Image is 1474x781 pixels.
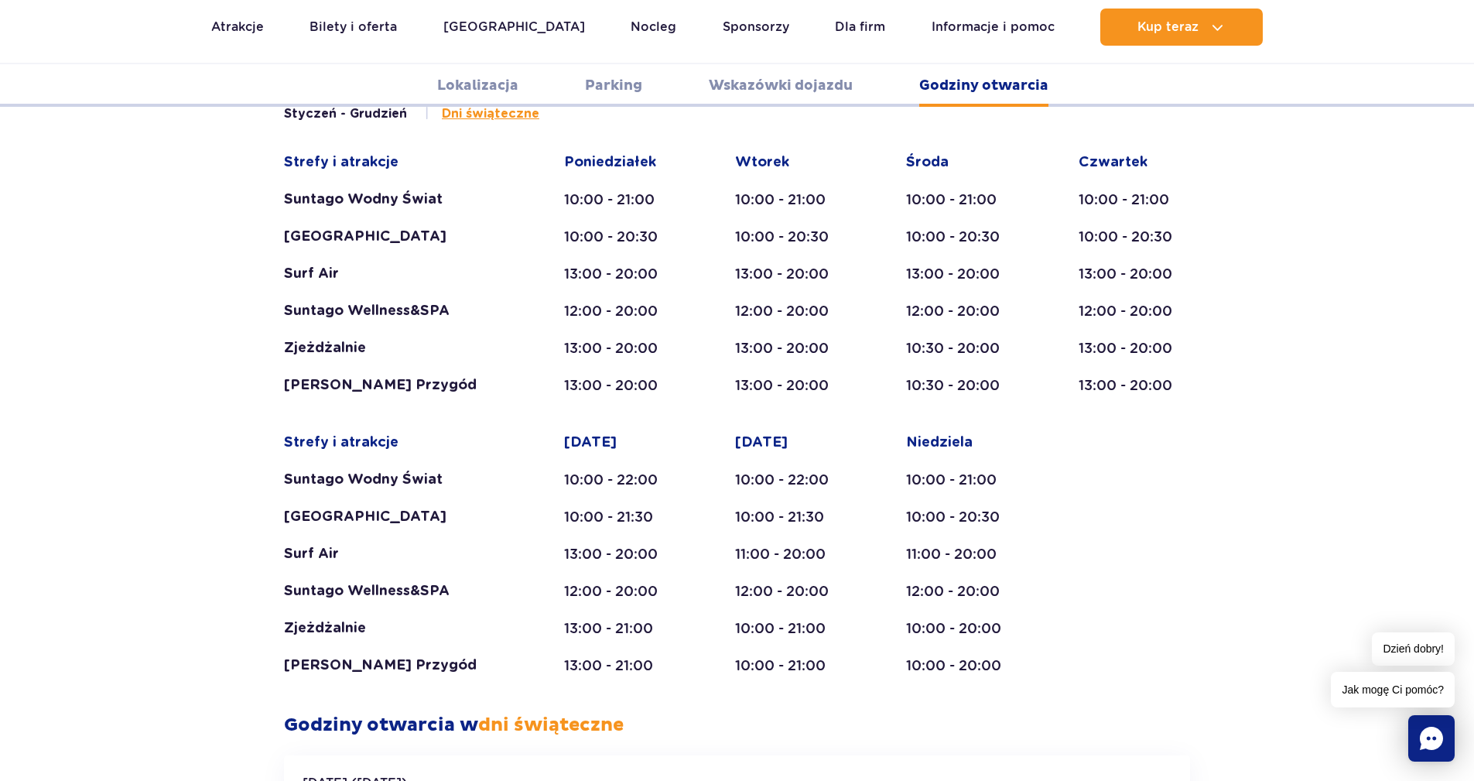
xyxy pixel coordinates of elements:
[906,376,1019,395] div: 10:30 - 20:00
[1137,20,1199,34] span: Kup teraz
[564,545,675,563] div: 13:00 - 20:00
[1372,632,1455,666] span: Dzień dobry!
[835,9,885,46] a: Dla firm
[284,545,504,563] div: Surf Air
[284,265,504,283] div: Surf Air
[906,228,1019,246] div: 10:00 - 20:30
[564,302,675,320] div: 12:00 - 20:00
[735,508,846,526] div: 10:00 - 21:30
[723,9,789,46] a: Sponsorzy
[906,433,1019,452] div: Niedziela
[478,714,624,737] span: dni świąteczne
[564,433,675,452] div: [DATE]
[1079,153,1190,172] div: Czwartek
[310,9,397,46] a: Bilety i oferta
[906,302,1019,320] div: 12:00 - 20:00
[424,105,539,122] button: Dni świąteczne
[735,265,846,283] div: 13:00 - 20:00
[211,9,264,46] a: Atrakcje
[284,433,504,452] div: Strefy i atrakcje
[735,619,846,638] div: 10:00 - 21:00
[284,656,504,675] div: [PERSON_NAME] Przygód
[932,9,1055,46] a: Informacje i pomoc
[284,228,504,246] div: [GEOGRAPHIC_DATA]
[919,64,1048,107] a: Godziny otwarcia
[564,656,675,675] div: 13:00 - 21:00
[735,376,846,395] div: 13:00 - 20:00
[284,471,504,489] div: Suntago Wodny Świat
[735,471,846,489] div: 10:00 - 22:00
[906,265,1019,283] div: 13:00 - 20:00
[1408,715,1455,762] div: Chat
[735,302,846,320] div: 12:00 - 20:00
[284,582,504,601] div: Suntago Wellness&SPA
[735,339,846,358] div: 13:00 - 20:00
[564,582,675,601] div: 12:00 - 20:00
[906,656,1019,675] div: 10:00 - 20:00
[564,228,675,246] div: 10:00 - 20:30
[1079,228,1190,246] div: 10:00 - 20:30
[1100,9,1263,46] button: Kup teraz
[906,619,1019,638] div: 10:00 - 20:00
[284,339,504,358] div: Zjeżdżalnie
[442,105,539,122] span: Dni świąteczne
[735,582,846,601] div: 12:00 - 20:00
[1079,302,1190,320] div: 12:00 - 20:00
[735,190,846,209] div: 10:00 - 21:00
[1079,190,1190,209] div: 10:00 - 21:00
[906,508,1019,526] div: 10:00 - 20:30
[284,190,504,209] div: Suntago Wodny Świat
[284,302,504,320] div: Suntago Wellness&SPA
[284,153,504,172] div: Strefy i atrakcje
[1079,376,1190,395] div: 13:00 - 20:00
[906,471,1019,489] div: 10:00 - 21:00
[735,153,846,172] div: Wtorek
[709,64,853,107] a: Wskazówki dojazdu
[1079,265,1190,283] div: 13:00 - 20:00
[735,545,846,563] div: 11:00 - 20:00
[443,9,585,46] a: [GEOGRAPHIC_DATA]
[631,9,676,46] a: Nocleg
[906,153,1019,172] div: Środa
[564,376,675,395] div: 13:00 - 20:00
[564,508,675,526] div: 10:00 - 21:30
[437,64,518,107] a: Lokalizacja
[564,265,675,283] div: 13:00 - 20:00
[906,190,1019,209] div: 10:00 - 21:00
[564,471,675,489] div: 10:00 - 22:00
[564,339,675,358] div: 13:00 - 20:00
[735,228,846,246] div: 10:00 - 20:30
[284,105,407,122] button: Styczeń - Grudzień
[1331,672,1455,707] span: Jak mogę Ci pomóc?
[284,714,1190,737] h2: Godziny otwarcia w
[906,582,1019,601] div: 12:00 - 20:00
[735,433,846,452] div: [DATE]
[906,545,1019,563] div: 11:00 - 20:00
[735,656,846,675] div: 10:00 - 21:00
[284,619,504,638] div: Zjeżdżalnie
[585,64,642,107] a: Parking
[564,153,675,172] div: Poniedziałek
[1079,339,1190,358] div: 13:00 - 20:00
[564,190,675,209] div: 10:00 - 21:00
[906,339,1019,358] div: 10:30 - 20:00
[284,376,504,395] div: [PERSON_NAME] Przygód
[284,508,504,526] div: [GEOGRAPHIC_DATA]
[564,619,675,638] div: 13:00 - 21:00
